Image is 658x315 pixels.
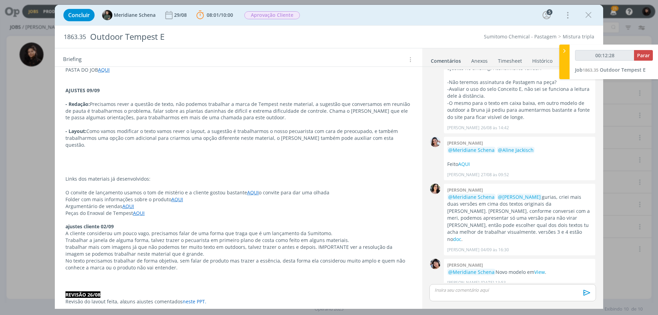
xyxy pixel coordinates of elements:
[447,280,479,286] p: [PERSON_NAME]
[447,100,592,121] p: -O mesmo para o texto em caixa baixa, em outro modelo de outdoor a Bruna já pediu para aumentarmo...
[244,11,300,19] span: Aprovação Cliente
[244,11,300,20] button: Aprovação Cliente
[65,175,412,182] p: Links dos materiais já desenvolvidos:
[65,244,412,257] p: trabalhar mais com imagens já que não podemos ter muito texto em outdoors, talvez trazer o antes ...
[65,128,86,134] strong: - Layout:
[532,54,553,64] a: Histórico
[122,203,134,209] a: AQUI
[102,10,112,20] img: M
[65,66,98,73] span: PASTA DO JOB
[447,172,479,178] p: [PERSON_NAME]
[65,128,412,148] p: Como vamos modificar o texto vamos rever o layout, a sugestão é trabalharmos o nosso pecuarista c...
[563,33,594,40] a: Mistura tripla
[171,196,183,203] a: AQUI
[458,161,470,167] a: AQUI
[65,298,412,305] p: Revisão do layout feita, alguns ajustes comentados
[65,291,100,298] strong: REVISÃO 26/08
[195,10,235,21] button: 08:01/10:00
[448,194,495,200] span: @Meridiane Schena
[64,33,86,41] span: 1863.35
[65,257,412,271] p: No texto precisamos trabalhar de forma objetiva, sem falar de produto mas trazer a essência, dest...
[69,101,90,107] strong: Redação:
[133,210,145,216] a: AQUI
[447,187,483,193] b: [PERSON_NAME]
[447,194,592,243] p: gurias, criei mais duas versões em cima dos textos originais da [PERSON_NAME]. [PERSON_NAME], con...
[174,13,188,17] div: 29/08
[65,223,114,230] strong: ajustes cliente 02/09
[634,50,653,61] button: Parar
[447,86,592,100] p: -Avaliar o uso do selo Conceito E, não sei se funciona a leitura dele à distância.
[98,66,110,73] a: AQUI
[68,12,90,18] span: Concluir
[484,33,557,40] a: Sumitomo Chemical - Pastagem
[65,237,412,244] p: Trabalhar a janela de alguma forma, talvez trazer o pecuarista em primeiro plano de costa como fe...
[498,54,522,64] a: Timesheet
[541,10,552,21] button: 5
[430,137,440,147] img: N
[447,125,479,131] p: [PERSON_NAME]
[219,12,221,18] span: /
[583,67,598,73] span: 1863.35
[63,9,95,21] button: Concluir
[453,236,461,242] a: doc
[65,101,412,121] p: Precisamos rever a questão de texto, não podemos trabalhar a marca de Tempest neste material, a s...
[637,52,650,59] span: Parar
[534,269,545,275] a: View
[65,203,412,210] p: Argumentário de vendas
[600,66,646,73] span: Outdoor Tempest E
[65,210,412,217] p: Peças do Enxoval de Tempest
[65,101,67,107] strong: -
[447,247,479,253] p: [PERSON_NAME]
[55,5,603,309] div: dialog
[247,189,259,196] a: AQUI
[547,9,552,15] div: 5
[471,58,488,64] div: Anexos
[183,298,206,305] a: neste PPT.
[498,194,541,200] span: @[PERSON_NAME]
[575,66,646,73] a: Job1863.35Outdoor Tempest E
[207,12,219,18] span: 08:01
[221,12,233,18] span: 10:00
[481,247,509,253] span: 04/09 às 16:30
[481,125,509,131] span: 26/08 às 14:42
[102,10,156,20] button: MMeridiane Schena
[87,28,370,45] div: Outdoor Tempest E
[65,230,412,237] p: A cliente considerou um pouco vago, precisamos falar de uma forma que traga que é um lançamento d...
[447,79,592,86] p: -Não teremos assinatura de Pastagem na peça?
[498,147,534,153] span: @Aline Jackisch
[447,269,592,276] p: Novo modelo em .
[447,161,592,168] p: Feito
[481,280,506,286] span: [DATE] 13:53
[448,269,495,275] span: @Meridiane Schena
[114,13,156,17] span: Meridiane Schena
[481,172,509,178] span: 27/08 às 09:52
[65,189,412,196] p: O convite de lançamento usamos o tom de mistério e a cliente gostou bastante o convite para dar u...
[65,87,100,94] strong: AJUSTES 09/09
[65,196,412,203] p: Folder com mais informações sobre o produto
[430,54,461,64] a: Comentários
[430,259,440,269] img: E
[63,55,82,64] span: Briefing
[447,262,483,268] b: [PERSON_NAME]
[447,140,483,146] b: [PERSON_NAME]
[430,184,440,194] img: T
[448,147,495,153] span: @Meridiane Schena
